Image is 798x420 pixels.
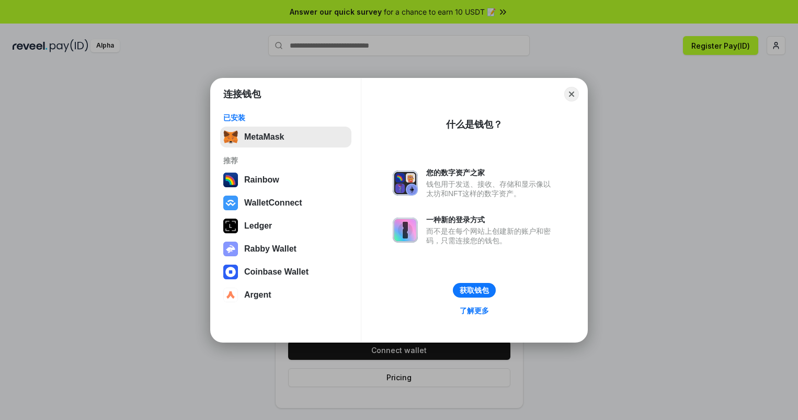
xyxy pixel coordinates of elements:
button: Argent [220,285,351,305]
div: Ledger [244,221,272,231]
div: 已安装 [223,113,348,122]
h1: 连接钱包 [223,88,261,100]
img: svg+xml,%3Csvg%20xmlns%3D%22http%3A%2F%2Fwww.w3.org%2F2000%2Fsvg%22%20fill%3D%22none%22%20viewBox... [393,218,418,243]
button: Coinbase Wallet [220,262,351,282]
div: 而不是在每个网站上创建新的账户和密码，只需连接您的钱包。 [426,226,556,245]
button: WalletConnect [220,192,351,213]
div: Coinbase Wallet [244,267,309,277]
div: Rabby Wallet [244,244,297,254]
div: 钱包用于发送、接收、存储和显示像以太坊和NFT这样的数字资产。 [426,179,556,198]
img: svg+xml,%3Csvg%20xmlns%3D%22http%3A%2F%2Fwww.w3.org%2F2000%2Fsvg%22%20width%3D%2228%22%20height%3... [223,219,238,233]
img: svg+xml,%3Csvg%20xmlns%3D%22http%3A%2F%2Fwww.w3.org%2F2000%2Fsvg%22%20fill%3D%22none%22%20viewBox... [223,242,238,256]
img: svg+xml,%3Csvg%20xmlns%3D%22http%3A%2F%2Fwww.w3.org%2F2000%2Fsvg%22%20fill%3D%22none%22%20viewBox... [393,171,418,196]
div: Rainbow [244,175,279,185]
button: Close [564,87,579,101]
div: 什么是钱包？ [446,118,503,131]
button: Rabby Wallet [220,239,351,259]
button: Ledger [220,215,351,236]
img: svg+xml,%3Csvg%20width%3D%22120%22%20height%3D%22120%22%20viewBox%3D%220%200%20120%20120%22%20fil... [223,173,238,187]
img: svg+xml,%3Csvg%20fill%3D%22none%22%20height%3D%2233%22%20viewBox%3D%220%200%2035%2033%22%20width%... [223,130,238,144]
button: MetaMask [220,127,351,147]
img: svg+xml,%3Csvg%20width%3D%2228%22%20height%3D%2228%22%20viewBox%3D%220%200%2028%2028%22%20fill%3D... [223,196,238,210]
div: 获取钱包 [460,286,489,295]
div: 一种新的登录方式 [426,215,556,224]
div: Argent [244,290,271,300]
a: 了解更多 [453,304,495,317]
img: svg+xml,%3Csvg%20width%3D%2228%22%20height%3D%2228%22%20viewBox%3D%220%200%2028%2028%22%20fill%3D... [223,265,238,279]
button: Rainbow [220,169,351,190]
img: svg+xml,%3Csvg%20width%3D%2228%22%20height%3D%2228%22%20viewBox%3D%220%200%2028%2028%22%20fill%3D... [223,288,238,302]
div: WalletConnect [244,198,302,208]
div: 了解更多 [460,306,489,315]
div: 您的数字资产之家 [426,168,556,177]
div: 推荐 [223,156,348,165]
button: 获取钱包 [453,283,496,298]
div: MetaMask [244,132,284,142]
